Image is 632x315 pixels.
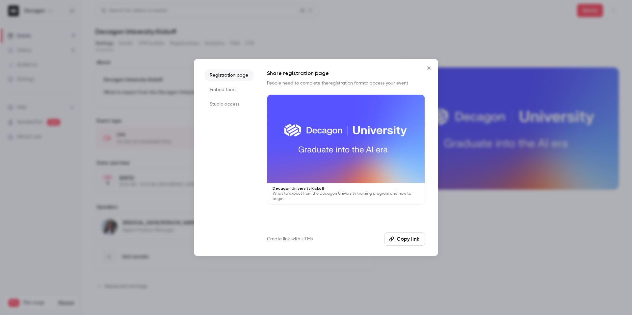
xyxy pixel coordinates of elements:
button: Close [422,61,435,75]
li: Registration page [204,69,254,81]
a: Create link with UTMs [267,236,313,242]
p: Decagon University Kickoff [273,186,419,191]
a: Decagon University KickoffWhat to expect from the Decagon University training program and how to ... [267,94,425,205]
a: registration form [329,81,364,85]
p: What to expect from the Decagon University training program and how to begin [273,191,419,202]
li: Studio access [204,98,254,110]
h1: Share registration page [267,69,425,77]
button: Copy link [384,232,425,246]
li: Embed form [204,84,254,96]
p: People need to complete the to access your event [267,80,425,86]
